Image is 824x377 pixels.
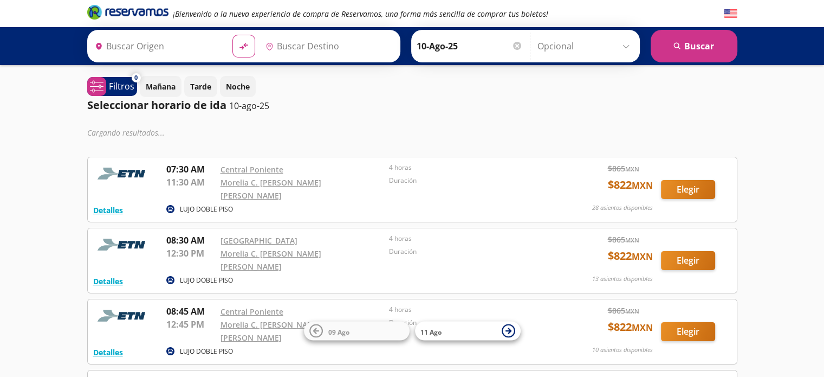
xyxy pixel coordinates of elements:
p: 4 horas [389,234,553,244]
input: Buscar Destino [261,33,394,60]
p: 11:30 AM [166,176,215,189]
button: Detalles [93,276,123,287]
em: ¡Bienvenido a la nueva experiencia de compra de Reservamos, una forma más sencilla de comprar tus... [173,9,548,19]
p: Duración [389,176,553,186]
a: Central Poniente [220,306,283,317]
p: 12:45 PM [166,318,215,331]
a: Central Poniente [220,164,283,175]
p: Seleccionar horario de ida [87,97,226,113]
span: $ 865 [608,234,639,245]
p: 10-ago-25 [229,99,269,112]
p: 10 asientos disponibles [592,346,653,355]
button: Elegir [661,322,715,341]
p: Filtros [109,80,134,93]
img: RESERVAMOS [93,305,153,327]
button: English [724,7,737,21]
p: Duración [389,318,553,328]
a: Morelia C. [PERSON_NAME] [PERSON_NAME] [220,320,321,343]
span: $ 822 [608,319,653,335]
span: $ 822 [608,177,653,193]
p: Mañana [146,81,176,92]
button: 0Filtros [87,77,137,96]
em: Cargando resultados ... [87,127,165,138]
input: Buscar Origen [90,33,224,60]
p: Noche [226,81,250,92]
small: MXN [632,322,653,334]
button: Tarde [184,76,217,97]
small: MXN [625,307,639,315]
button: Elegir [661,180,715,199]
a: Brand Logo [87,4,168,23]
button: 11 Ago [415,322,521,341]
p: 07:30 AM [166,163,215,176]
span: $ 865 [608,163,639,174]
a: Morelia C. [PERSON_NAME] [PERSON_NAME] [220,248,321,272]
button: 09 Ago [304,322,410,341]
p: 08:30 AM [166,234,215,247]
p: LUJO DOBLE PISO [180,347,233,356]
button: Mañana [140,76,181,97]
p: Tarde [190,81,211,92]
i: Brand Logo [87,4,168,20]
p: 4 horas [389,163,553,172]
img: RESERVAMOS [93,234,153,255]
span: $ 865 [608,305,639,316]
p: LUJO DOBLE PISO [180,276,233,285]
input: Opcional [537,33,634,60]
p: 12:30 PM [166,247,215,260]
p: 28 asientos disponibles [592,203,653,213]
small: MXN [625,165,639,173]
button: Noche [220,76,256,97]
span: 0 [134,73,138,82]
span: 09 Ago [328,327,349,336]
p: LUJO DOBLE PISO [180,205,233,214]
small: MXN [625,236,639,244]
span: $ 822 [608,248,653,264]
a: [GEOGRAPHIC_DATA] [220,235,297,246]
button: Elegir [661,251,715,270]
button: Detalles [93,205,123,216]
p: Duración [389,247,553,257]
small: MXN [632,180,653,191]
button: Detalles [93,347,123,358]
p: 08:45 AM [166,305,215,318]
a: Morelia C. [PERSON_NAME] [PERSON_NAME] [220,177,321,201]
img: RESERVAMOS [93,163,153,184]
span: 11 Ago [420,327,442,336]
input: Elegir Fecha [417,33,523,60]
small: MXN [632,251,653,263]
p: 13 asientos disponibles [592,274,653,284]
button: Buscar [651,30,737,62]
p: 4 horas [389,305,553,315]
